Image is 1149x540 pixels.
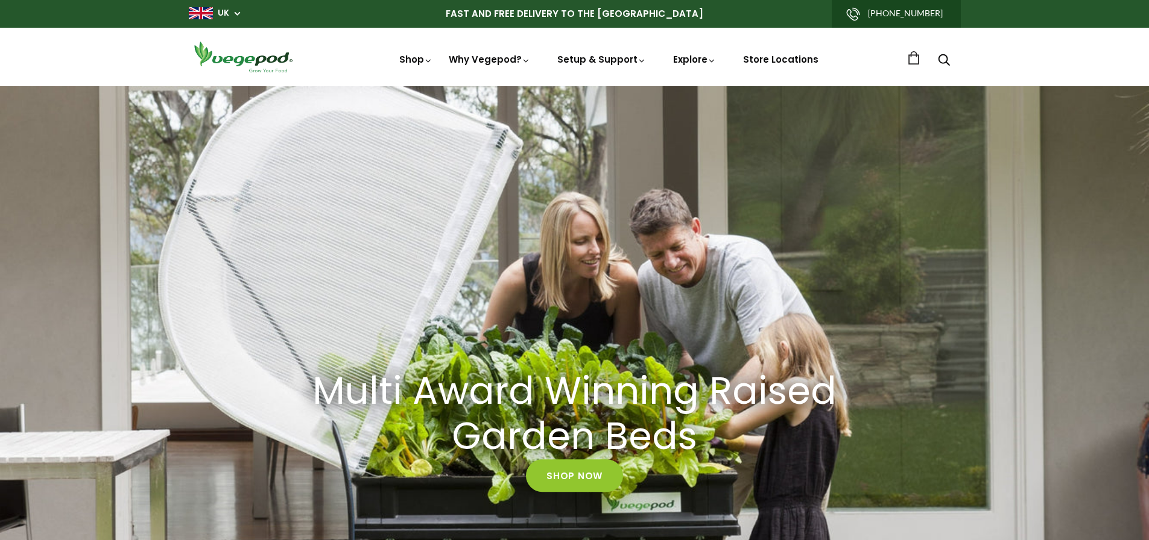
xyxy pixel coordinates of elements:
h2: Multi Award Winning Raised Garden Beds [303,369,846,460]
a: Multi Award Winning Raised Garden Beds [288,369,861,460]
a: Why Vegepod? [449,53,531,66]
img: gb_large.png [189,7,213,19]
a: Explore [673,53,717,66]
a: UK [218,7,229,19]
a: Search [938,55,950,67]
a: Store Locations [743,53,818,66]
a: Shop [399,53,433,66]
a: Setup & Support [557,53,647,66]
img: Vegepod [189,40,297,74]
a: Shop Now [526,459,623,492]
